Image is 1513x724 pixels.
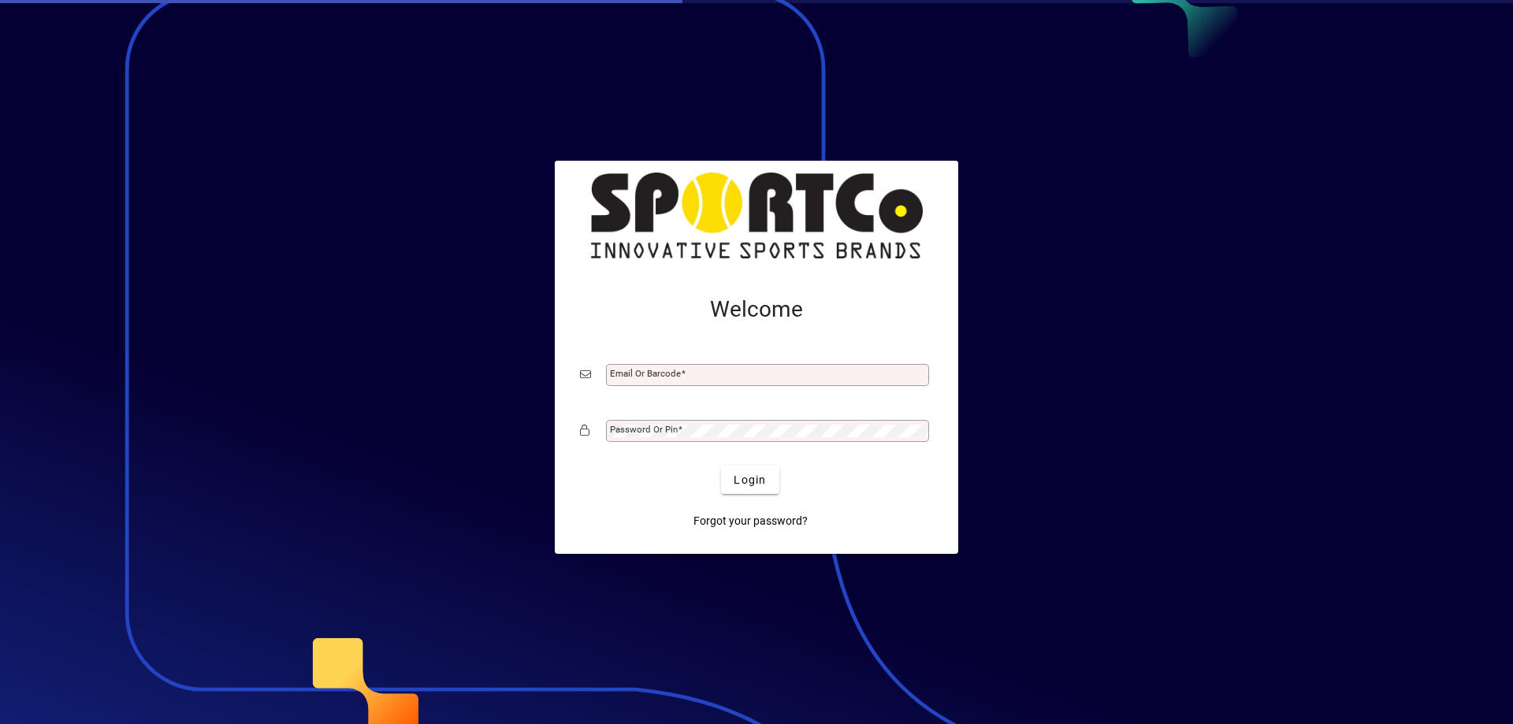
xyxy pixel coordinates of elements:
span: Login [734,472,766,488]
mat-label: Password or Pin [610,424,678,435]
span: Forgot your password? [693,513,808,529]
mat-label: Email or Barcode [610,368,681,379]
button: Login [721,466,779,494]
a: Forgot your password? [687,507,814,535]
h2: Welcome [580,296,933,323]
